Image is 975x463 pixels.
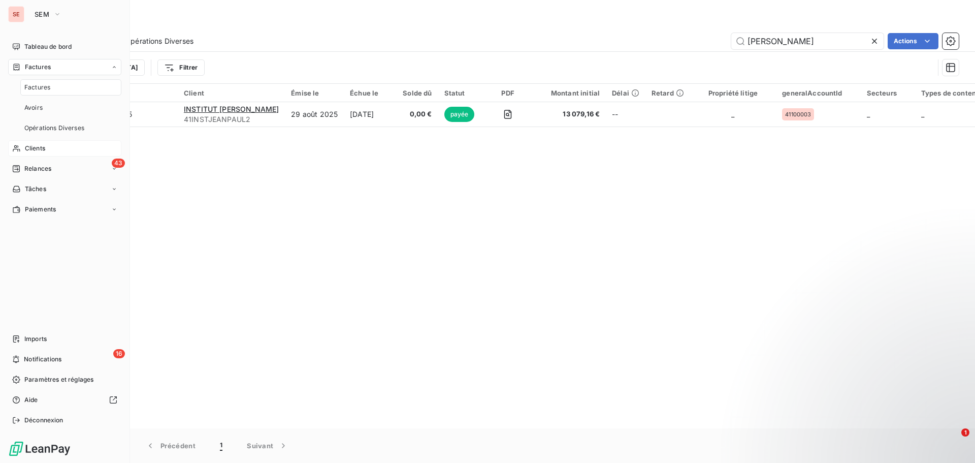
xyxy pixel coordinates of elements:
[235,435,301,456] button: Suivant
[444,107,475,122] span: payée
[785,111,811,117] span: 41100003
[24,355,61,364] span: Notifications
[782,89,854,97] div: generalAccountId
[24,164,51,173] span: Relances
[184,105,279,113] span: INSTITUT [PERSON_NAME]
[291,89,338,97] div: Émise le
[489,89,526,97] div: PDF
[25,63,51,72] span: Factures
[867,110,870,118] span: _
[921,110,924,118] span: _
[24,42,72,51] span: Tableau de bord
[539,89,600,97] div: Montant initial
[35,10,49,18] span: SEM
[961,428,969,437] span: 1
[539,109,600,119] span: 13 079,16 €
[157,59,204,76] button: Filtrer
[403,109,432,119] span: 0,00 €
[184,89,279,97] div: Client
[652,89,684,97] div: Retard
[24,83,50,92] span: Factures
[24,375,93,384] span: Paramètres et réglages
[24,416,63,425] span: Déconnexion
[184,114,279,125] span: 41INSTJEANPAUL2
[24,103,43,112] span: Avoirs
[133,435,208,456] button: Précédent
[444,89,477,97] div: Statut
[888,33,938,49] button: Actions
[24,124,84,133] span: Opérations Diverses
[731,110,734,118] span: _
[344,102,397,127] td: [DATE]
[25,184,46,194] span: Tâches
[403,89,432,97] div: Solde dû
[8,6,24,22] div: SE
[606,102,645,127] td: --
[8,392,121,408] a: Aide
[696,89,770,97] div: Propriété litige
[220,441,222,451] span: 1
[113,349,125,358] span: 16
[8,441,71,457] img: Logo LeanPay
[940,428,965,453] iframe: Intercom live chat
[350,89,391,97] div: Échue le
[112,159,125,168] span: 43
[612,89,639,97] div: Délai
[731,33,884,49] input: Rechercher
[285,102,344,127] td: 29 août 2025
[24,334,47,344] span: Imports
[25,144,45,153] span: Clients
[24,395,38,405] span: Aide
[125,36,193,46] span: Opérations Diverses
[867,89,909,97] div: Secteurs
[208,435,235,456] button: 1
[25,205,56,214] span: Paiements
[772,364,975,436] iframe: Intercom notifications message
